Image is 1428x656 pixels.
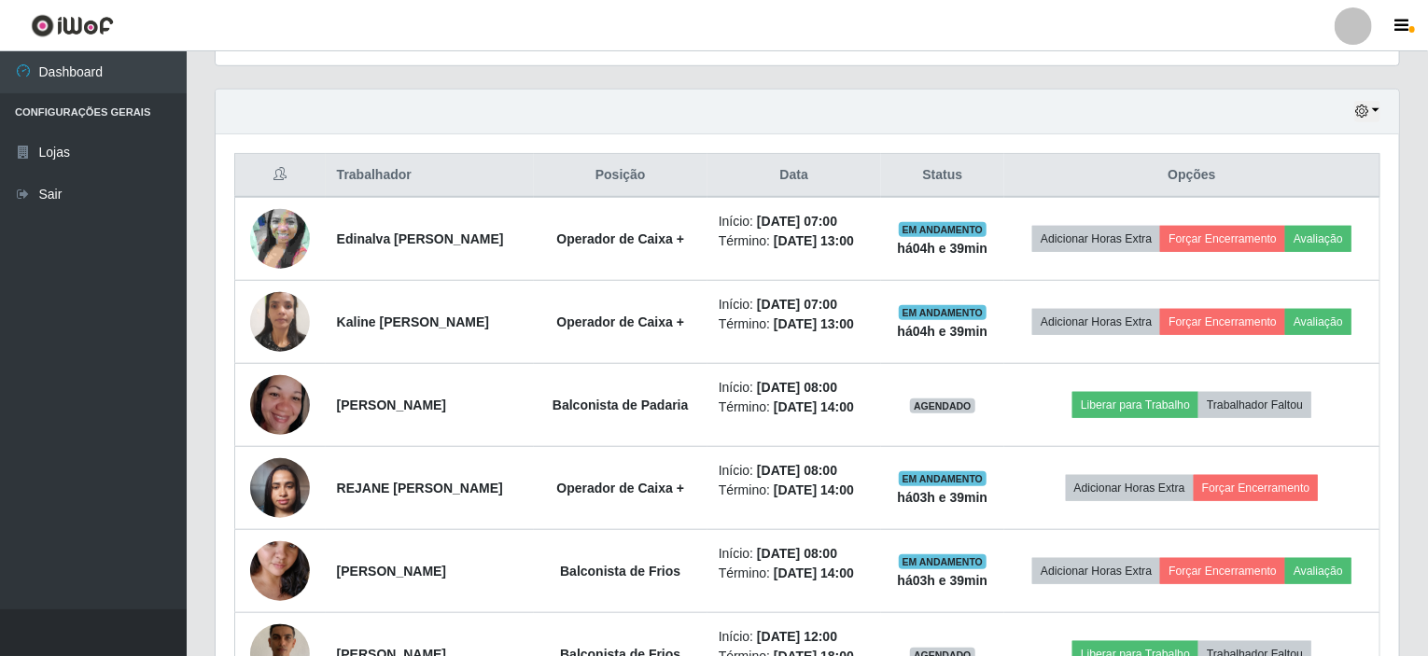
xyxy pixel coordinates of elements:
[337,481,503,495] strong: REJANE [PERSON_NAME]
[1285,309,1351,335] button: Avaliação
[560,564,680,579] strong: Balconista de Frios
[1160,226,1285,252] button: Forçar Encerramento
[757,214,837,229] time: [DATE] 07:00
[719,314,870,334] li: Término:
[757,380,837,395] time: [DATE] 08:00
[719,398,870,417] li: Término:
[556,314,684,329] strong: Operador de Caixa +
[31,14,114,37] img: CoreUI Logo
[757,463,837,478] time: [DATE] 08:00
[1066,475,1194,501] button: Adicionar Horas Extra
[774,565,854,580] time: [DATE] 14:00
[326,154,534,198] th: Trabalhador
[556,481,684,495] strong: Operador de Caixa +
[1032,226,1160,252] button: Adicionar Horas Extra
[1072,392,1198,418] button: Liberar para Trabalho
[1285,226,1351,252] button: Avaliação
[337,564,446,579] strong: [PERSON_NAME]
[719,212,870,231] li: Início:
[719,544,870,564] li: Início:
[1198,392,1311,418] button: Trabalhador Faltou
[719,481,870,500] li: Término:
[881,154,1004,198] th: Status
[1032,309,1160,335] button: Adicionar Horas Extra
[337,398,446,412] strong: [PERSON_NAME]
[757,546,837,561] time: [DATE] 08:00
[774,316,854,331] time: [DATE] 13:00
[719,564,870,583] li: Término:
[774,482,854,497] time: [DATE] 14:00
[757,629,837,644] time: [DATE] 12:00
[1285,558,1351,584] button: Avaliação
[556,231,684,246] strong: Operador de Caixa +
[707,154,881,198] th: Data
[898,324,988,339] strong: há 04 h e 39 min
[719,295,870,314] li: Início:
[250,352,310,458] img: 1755265059597.jpeg
[719,231,870,251] li: Término:
[1032,558,1160,584] button: Adicionar Horas Extra
[553,398,689,412] strong: Balconista de Padaria
[337,231,504,246] strong: Edinalva [PERSON_NAME]
[719,461,870,481] li: Início:
[899,471,987,486] span: EM ANDAMENTO
[337,314,489,329] strong: Kaline [PERSON_NAME]
[250,448,310,527] img: 1749494042787.jpeg
[898,490,988,505] strong: há 03 h e 39 min
[719,378,870,398] li: Início:
[757,297,837,312] time: [DATE] 07:00
[910,398,975,413] span: AGENDADO
[719,627,870,647] li: Início:
[774,233,854,248] time: [DATE] 13:00
[899,305,987,320] span: EM ANDAMENTO
[534,154,707,198] th: Posição
[250,518,310,624] img: 1754052582664.jpeg
[1160,558,1285,584] button: Forçar Encerramento
[250,282,310,361] img: 1722802581534.jpeg
[1194,475,1319,501] button: Forçar Encerramento
[250,186,310,292] img: 1650687338616.jpeg
[1160,309,1285,335] button: Forçar Encerramento
[899,222,987,237] span: EM ANDAMENTO
[899,554,987,569] span: EM ANDAMENTO
[1004,154,1379,198] th: Opções
[898,241,988,256] strong: há 04 h e 39 min
[898,573,988,588] strong: há 03 h e 39 min
[774,399,854,414] time: [DATE] 14:00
